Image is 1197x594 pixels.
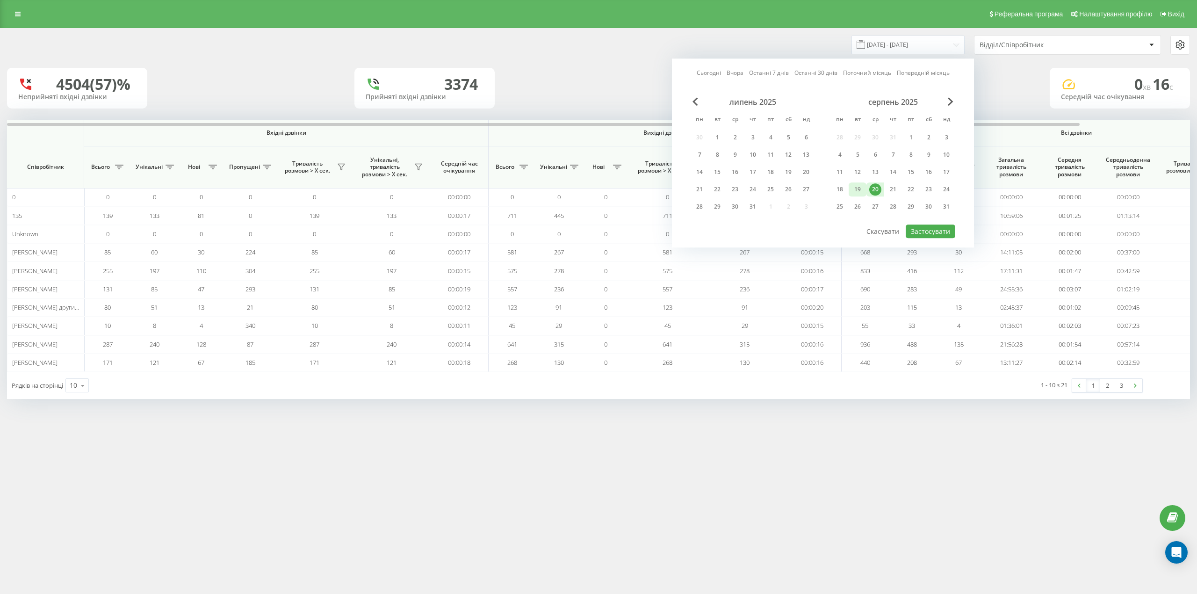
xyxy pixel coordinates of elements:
div: ср 2 лип 2025 р. [726,130,744,145]
div: 18 [834,183,846,196]
span: 293 [245,285,255,293]
a: 1 [1086,379,1100,392]
div: пн 11 серп 2025 р. [831,165,849,179]
div: пт 1 серп 2025 р. [902,130,920,145]
div: чт 17 лип 2025 р. [744,165,762,179]
div: 31 [940,201,952,213]
span: [PERSON_NAME] [12,248,58,256]
td: 00:00:20 [783,298,842,317]
div: сб 30 серп 2025 р. [920,200,937,214]
span: 0 [249,193,252,201]
div: 8 [711,149,723,161]
div: 23 [923,183,935,196]
div: 1 [711,131,723,144]
div: 9 [729,149,741,161]
span: 581 [507,248,517,256]
span: 445 [554,211,564,220]
span: 236 [554,285,564,293]
span: 833 [860,267,870,275]
span: 575 [663,267,672,275]
div: 18 [764,166,777,178]
div: пн 21 лип 2025 р. [691,182,708,196]
div: 4 [834,149,846,161]
td: 00:00:00 [982,188,1040,206]
div: 15 [905,166,917,178]
span: 0 [604,267,607,275]
td: 00:01:02 [1040,298,1099,317]
td: 02:45:37 [982,298,1040,317]
span: 236 [740,285,750,293]
div: 27 [869,201,881,213]
td: 00:00:00 [982,225,1040,243]
div: ср 30 лип 2025 р. [726,200,744,214]
abbr: четвер [886,113,900,127]
div: 25 [834,201,846,213]
div: нд 10 серп 2025 р. [937,148,955,162]
div: 15 [711,166,723,178]
td: 00:00:00 [1099,188,1157,206]
td: 00:00:12 [430,298,489,317]
td: 01:02:19 [1099,280,1157,298]
div: 22 [711,183,723,196]
div: 26 [851,201,864,213]
div: нд 17 серп 2025 р. [937,165,955,179]
div: пт 29 серп 2025 р. [902,200,920,214]
span: 30 [955,248,962,256]
span: 0 [313,230,316,238]
div: 21 [693,183,706,196]
span: 85 [389,285,395,293]
td: 14:11:05 [982,243,1040,261]
div: липень 2025 [691,97,815,107]
td: 00:01:25 [1040,206,1099,225]
div: пн 25 серп 2025 р. [831,200,849,214]
div: 26 [782,183,794,196]
span: Середній час очікування [437,160,481,174]
div: ср 6 серп 2025 р. [866,148,884,162]
td: 00:00:15 [783,243,842,261]
abbr: п’ятниця [764,113,778,127]
span: 0 [200,193,203,201]
div: 12 [782,149,794,161]
div: 5 [782,131,794,144]
td: 00:02:00 [1040,243,1099,261]
div: 7 [887,149,899,161]
td: 01:13:14 [1099,206,1157,225]
div: 3 [747,131,759,144]
div: 14 [693,166,706,178]
div: пт 22 серп 2025 р. [902,182,920,196]
span: Унікальні [136,163,163,171]
div: вт 29 лип 2025 р. [708,200,726,214]
span: 0 [390,230,393,238]
span: 197 [387,267,397,275]
span: 0 [604,285,607,293]
td: 00:03:07 [1040,280,1099,298]
div: 29 [711,201,723,213]
a: Вчора [727,69,743,78]
div: 28 [693,201,706,213]
span: 0 [557,230,561,238]
span: Next Month [948,97,953,106]
div: 12 [851,166,864,178]
span: 224 [245,248,255,256]
span: 0 [153,193,156,201]
div: вт 1 лип 2025 р. [708,130,726,145]
div: Прийняті вхідні дзвінки [366,93,483,101]
button: Скасувати [861,225,904,238]
span: Реферальна програма [995,10,1063,18]
span: 85 [311,248,318,256]
span: [PERSON_NAME] [12,285,58,293]
div: пн 28 лип 2025 р. [691,200,708,214]
span: 283 [907,285,917,293]
span: 112 [954,267,964,275]
span: 0 [666,230,669,238]
div: 14 [887,166,899,178]
div: пн 7 лип 2025 р. [691,148,708,162]
div: 20 [800,166,812,178]
a: Поточний місяць [843,69,891,78]
div: сб 23 серп 2025 р. [920,182,937,196]
abbr: вівторок [851,113,865,127]
a: Попередній місяць [897,69,950,78]
div: 17 [940,166,952,178]
div: 4504 (57)% [56,75,130,93]
div: 5 [851,149,864,161]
